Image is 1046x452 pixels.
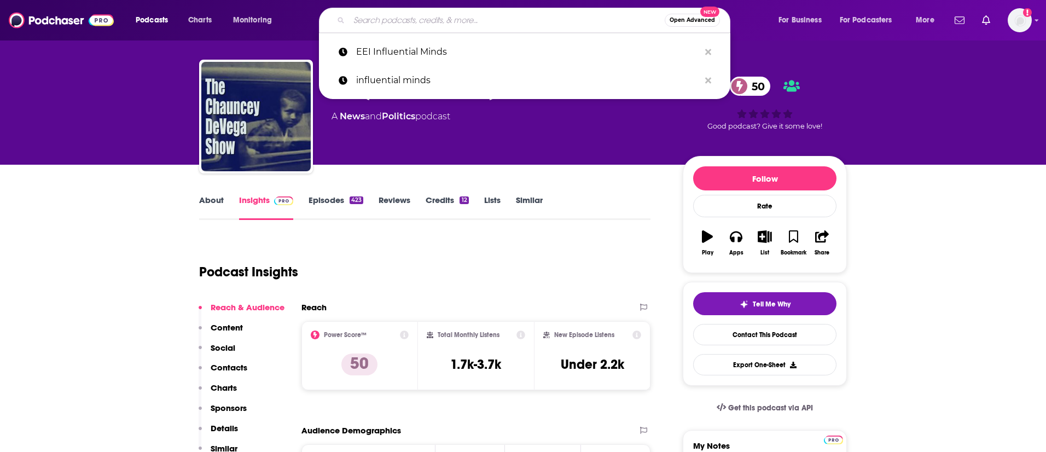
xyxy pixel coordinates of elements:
[815,250,829,256] div: Share
[181,11,218,29] a: Charts
[484,195,501,220] a: Lists
[211,362,247,373] p: Contacts
[211,302,284,312] p: Reach & Audience
[340,111,365,121] a: News
[1008,8,1032,32] img: User Profile
[382,111,415,121] a: Politics
[356,38,700,66] p: EEI Influential Minds
[978,11,995,30] a: Show notifications dropdown
[199,383,237,403] button: Charts
[741,77,770,96] span: 50
[833,11,908,29] button: open menu
[350,196,363,204] div: 423
[324,331,367,339] h2: Power Score™
[702,250,713,256] div: Play
[365,111,382,121] span: and
[1008,8,1032,32] button: Show profile menu
[199,322,243,343] button: Content
[516,195,543,220] a: Similar
[319,38,730,66] a: EEI Influential Minds
[460,196,468,204] div: 12
[729,250,743,256] div: Apps
[760,250,769,256] div: List
[341,354,377,375] p: 50
[301,425,401,436] h2: Audience Demographics
[693,166,836,190] button: Follow
[683,69,847,137] div: 50Good podcast? Give it some love!
[950,11,969,30] a: Show notifications dropdown
[211,423,238,433] p: Details
[332,110,450,123] div: A podcast
[808,223,836,263] button: Share
[693,292,836,315] button: tell me why sparkleTell Me Why
[211,343,235,353] p: Social
[233,13,272,28] span: Monitoring
[753,300,791,309] span: Tell Me Why
[9,10,114,31] img: Podchaser - Follow, Share and Rate Podcasts
[128,11,182,29] button: open menu
[199,362,247,383] button: Contacts
[1008,8,1032,32] span: Logged in as juliahaav
[693,223,722,263] button: Play
[199,195,224,220] a: About
[908,11,948,29] button: open menu
[778,13,822,28] span: For Business
[561,356,624,373] h3: Under 2.2k
[274,196,293,205] img: Podchaser Pro
[730,77,770,96] a: 50
[211,383,237,393] p: Charts
[740,300,748,309] img: tell me why sparkle
[693,195,836,217] div: Rate
[379,195,410,220] a: Reviews
[199,264,298,280] h1: Podcast Insights
[329,8,741,33] div: Search podcasts, credits, & more...
[708,395,822,421] a: Get this podcast via API
[781,250,806,256] div: Bookmark
[693,324,836,345] a: Contact This Podcast
[450,356,501,373] h3: 1.7k-3.7k
[916,13,934,28] span: More
[426,195,468,220] a: Credits12
[199,403,247,423] button: Sponsors
[670,18,715,23] span: Open Advanced
[199,302,284,322] button: Reach & Audience
[779,223,807,263] button: Bookmark
[239,195,293,220] a: InsightsPodchaser Pro
[554,331,614,339] h2: New Episode Listens
[700,7,720,17] span: New
[438,331,499,339] h2: Total Monthly Listens
[707,122,822,130] span: Good podcast? Give it some love!
[693,354,836,375] button: Export One-Sheet
[199,423,238,443] button: Details
[301,302,327,312] h2: Reach
[136,13,168,28] span: Podcasts
[751,223,779,263] button: List
[199,343,235,363] button: Social
[201,62,311,171] img: The Chauncey DeVega Show
[840,13,892,28] span: For Podcasters
[824,434,843,444] a: Pro website
[665,14,720,27] button: Open AdvancedNew
[188,13,212,28] span: Charts
[1023,8,1032,17] svg: Add a profile image
[211,322,243,333] p: Content
[771,11,835,29] button: open menu
[319,66,730,95] a: influential minds
[225,11,286,29] button: open menu
[728,403,813,413] span: Get this podcast via API
[309,195,363,220] a: Episodes423
[211,403,247,413] p: Sponsors
[722,223,750,263] button: Apps
[824,436,843,444] img: Podchaser Pro
[349,11,665,29] input: Search podcasts, credits, & more...
[356,66,700,95] p: influential minds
